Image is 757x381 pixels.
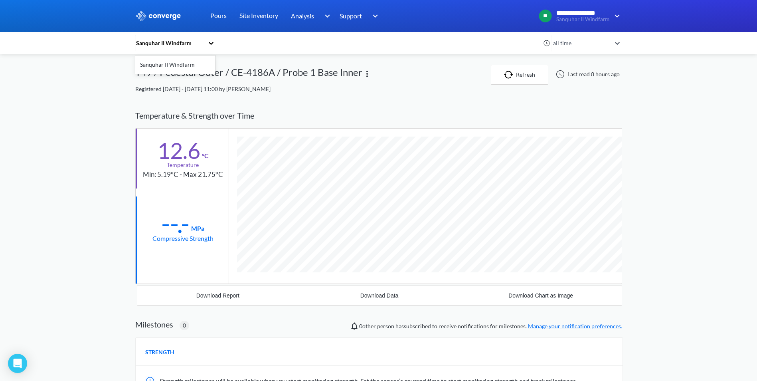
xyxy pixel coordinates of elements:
[543,40,550,47] img: icon-clock.svg
[145,348,174,357] span: STRENGTH
[359,323,376,329] span: 0 other
[135,39,204,48] div: Sanquhar II Windfarm
[460,286,622,305] button: Download Chart as Image
[319,11,332,21] img: downArrow.svg
[196,292,239,299] div: Download Report
[359,322,622,331] span: person has subscribed to receive notifications for milestones.
[556,16,609,22] span: Sanquhar II Windfarm
[137,286,299,305] button: Download Report
[152,233,213,243] div: Compressive Strength
[368,11,380,21] img: downArrow.svg
[551,69,622,79] div: Last read 8 hours ago
[135,57,215,72] div: Sanquhar II Windfarm
[340,11,362,21] span: Support
[143,169,223,180] div: Min: 5.19°C - Max 21.75°C
[8,354,27,373] div: Open Intercom Messenger
[528,323,622,329] a: Manage your notification preferences.
[161,213,190,233] div: --.-
[135,103,622,128] div: Temperature & Strength over Time
[504,71,516,79] img: icon-refresh.svg
[360,292,399,299] div: Download Data
[609,11,622,21] img: downArrow.svg
[157,141,200,161] div: 12.6
[551,39,611,48] div: all time
[167,161,199,169] div: Temperature
[183,321,186,330] span: 0
[362,69,372,79] img: more.svg
[508,292,573,299] div: Download Chart as Image
[135,85,271,92] span: Registered [DATE] - [DATE] 11:00 by [PERSON_NAME]
[298,286,460,305] button: Download Data
[491,65,548,85] button: Refresh
[135,11,182,21] img: logo_ewhite.svg
[291,11,314,21] span: Analysis
[135,319,173,329] h2: Milestones
[135,65,362,85] div: T49 / Pedestal Outer / CE-4186A / Probe 1 Base Inner
[350,321,359,331] img: notifications-icon.svg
